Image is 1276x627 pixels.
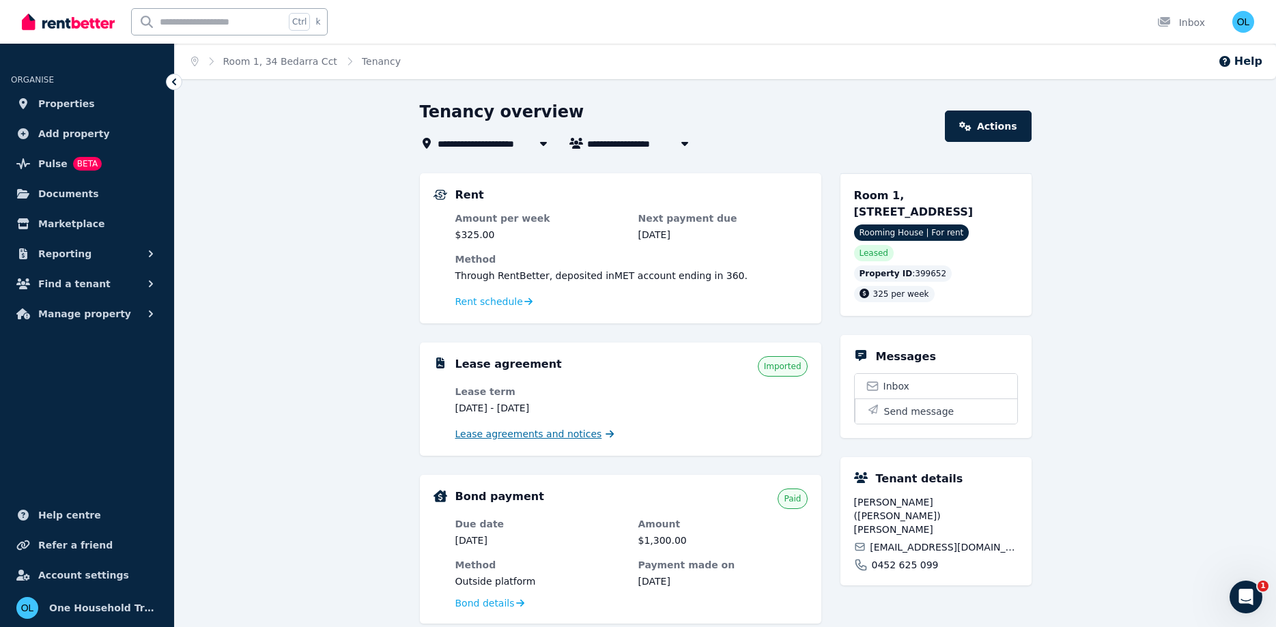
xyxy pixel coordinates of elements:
button: Find a tenant [11,270,163,297]
span: Account settings [38,567,129,583]
button: Help [1218,53,1262,70]
span: Rent schedule [455,295,523,308]
a: Documents [11,180,163,207]
h5: Rent [455,187,484,203]
dt: Amount [638,517,808,531]
span: Tenancy [362,55,401,68]
span: Documents [38,186,99,202]
img: Rental Payments [434,190,447,200]
a: Inbox [855,374,1017,398]
a: Actions [945,111,1031,142]
span: Help centre [38,507,101,523]
img: RentBetter [22,12,115,32]
img: Bond Details [434,490,447,502]
dt: Amount per week [455,212,625,225]
h1: Tenancy overview [420,101,584,123]
span: Send message [884,405,954,418]
a: Help centre [11,501,163,529]
span: Reporting [38,246,91,262]
a: Bond details [455,596,524,610]
a: Add property [11,120,163,147]
span: Ctrl [289,13,310,31]
span: 325 per week [873,289,929,299]
span: 0452 625 099 [872,558,939,572]
span: ORGANISE [11,75,54,85]
span: Through RentBetter , deposited in MET account ending in 360 . [455,270,748,281]
img: One Household Trust - Loretta [1232,11,1254,33]
a: Properties [11,90,163,117]
a: Refer a friend [11,531,163,559]
a: PulseBETA [11,150,163,177]
dt: Due date [455,517,625,531]
h5: Tenant details [876,471,963,487]
span: Manage property [38,306,131,322]
span: Imported [764,361,802,372]
span: Add property [38,126,110,142]
div: Inbox [1157,16,1205,29]
a: Account settings [11,562,163,589]
span: Bond details [455,596,515,610]
nav: Breadcrumb [175,44,417,79]
span: Inbox [883,379,909,393]
a: Marketplace [11,210,163,237]
span: k [315,16,320,27]
dd: [DATE] [455,534,625,547]
dd: $1,300.00 [638,534,808,547]
button: Reporting [11,240,163,267]
dt: Payment made on [638,558,808,572]
a: Lease agreements and notices [455,427,614,441]
dd: [DATE] [638,228,808,242]
span: One Household Trust - [PERSON_NAME] [49,600,158,616]
span: Rooming House | For rent [854,224,969,241]
dt: Method [455,252,808,266]
dt: Lease term [455,385,625,398]
button: Send message [855,398,1017,424]
span: Leased [860,248,888,259]
a: Rent schedule [455,295,533,308]
div: : 399652 [854,265,952,282]
span: [EMAIL_ADDRESS][DOMAIN_NAME] [870,540,1017,554]
iframe: Intercom live chat [1230,581,1262,613]
span: Paid [784,493,801,504]
span: [PERSON_NAME] ([PERSON_NAME]) [PERSON_NAME] [854,495,1018,536]
span: Lease agreements and notices [455,427,602,441]
h5: Bond payment [455,489,544,505]
a: Room 1, 34 Bedarra Cct [223,56,337,67]
img: One Household Trust - Loretta [16,597,38,619]
span: Properties [38,96,95,112]
dd: [DATE] [638,574,808,588]
button: Manage property [11,300,163,327]
dd: $325.00 [455,228,625,242]
h5: Lease agreement [455,356,562,373]
span: Pulse [38,156,68,172]
span: Find a tenant [38,276,111,292]
span: Room 1, [STREET_ADDRESS] [854,189,974,218]
span: BETA [73,157,102,171]
dd: Outside platform [455,574,625,588]
span: 1 [1258,581,1268,592]
span: Refer a friend [38,537,113,553]
dd: [DATE] - [DATE] [455,401,625,415]
dt: Method [455,558,625,572]
span: Property ID [860,268,913,279]
dt: Next payment due [638,212,808,225]
h5: Messages [876,349,936,365]
span: Marketplace [38,216,104,232]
